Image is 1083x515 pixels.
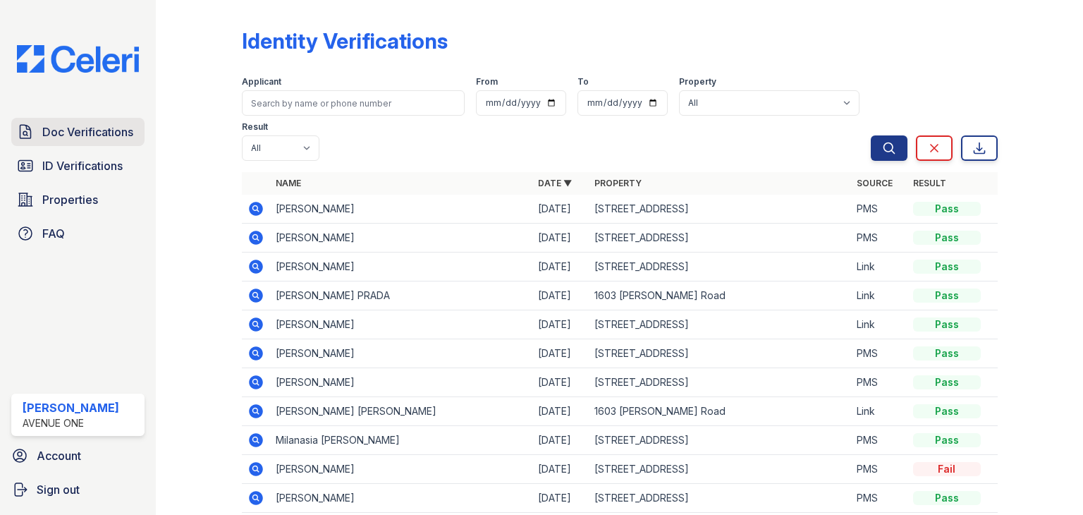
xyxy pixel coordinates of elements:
td: [PERSON_NAME] [270,368,532,397]
div: Pass [913,260,981,274]
td: Link [851,253,907,281]
td: Link [851,281,907,310]
td: [DATE] [532,224,589,253]
td: [PERSON_NAME] [270,484,532,513]
td: [DATE] [532,426,589,455]
a: Account [6,442,150,470]
td: PMS [851,224,907,253]
div: Pass [913,375,981,389]
span: Account [37,447,81,464]
div: Identity Verifications [242,28,448,54]
td: [STREET_ADDRESS] [589,368,851,397]
td: PMS [851,455,907,484]
td: Link [851,310,907,339]
label: Result [242,121,268,133]
td: [DATE] [532,253,589,281]
td: [STREET_ADDRESS] [589,310,851,339]
a: Source [857,178,893,188]
td: PMS [851,484,907,513]
td: [STREET_ADDRESS] [589,455,851,484]
label: Property [679,76,716,87]
td: PMS [851,195,907,224]
span: ID Verifications [42,157,123,174]
td: [STREET_ADDRESS] [589,224,851,253]
td: [STREET_ADDRESS] [589,253,851,281]
td: [PERSON_NAME] PRADA [270,281,532,310]
div: Pass [913,404,981,418]
td: [DATE] [532,195,589,224]
td: [DATE] [532,455,589,484]
a: Date ▼ [538,178,572,188]
td: [STREET_ADDRESS] [589,195,851,224]
td: 1603 [PERSON_NAME] Road [589,397,851,426]
input: Search by name or phone number [242,90,465,116]
div: Pass [913,202,981,216]
td: PMS [851,426,907,455]
a: Sign out [6,475,150,504]
td: [DATE] [532,368,589,397]
div: Fail [913,462,981,476]
td: [DATE] [532,397,589,426]
td: [STREET_ADDRESS] [589,484,851,513]
td: [PERSON_NAME] [270,310,532,339]
a: Property [594,178,642,188]
td: PMS [851,339,907,368]
td: [DATE] [532,310,589,339]
a: FAQ [11,219,145,248]
td: PMS [851,368,907,397]
span: Properties [42,191,98,208]
span: Sign out [37,481,80,498]
td: [PERSON_NAME] [270,339,532,368]
td: Milanasia [PERSON_NAME] [270,426,532,455]
div: Pass [913,433,981,447]
td: 1603 [PERSON_NAME] Road [589,281,851,310]
td: [DATE] [532,339,589,368]
td: [STREET_ADDRESS] [589,339,851,368]
div: Pass [913,231,981,245]
div: Pass [913,491,981,505]
label: From [476,76,498,87]
td: [PERSON_NAME] [270,253,532,281]
span: FAQ [42,225,65,242]
td: [DATE] [532,484,589,513]
a: Result [913,178,946,188]
span: Doc Verifications [42,123,133,140]
td: [PERSON_NAME] [PERSON_NAME] [270,397,532,426]
a: Doc Verifications [11,118,145,146]
td: [PERSON_NAME] [270,455,532,484]
img: CE_Logo_Blue-a8612792a0a2168367f1c8372b55b34899dd931a85d93a1a3d3e32e68fde9ad4.png [6,45,150,73]
td: Link [851,397,907,426]
div: Avenue One [23,416,119,430]
div: Pass [913,346,981,360]
td: [DATE] [532,281,589,310]
td: [PERSON_NAME] [270,195,532,224]
div: Pass [913,289,981,303]
a: Properties [11,186,145,214]
a: ID Verifications [11,152,145,180]
label: Applicant [242,76,281,87]
td: [STREET_ADDRESS] [589,426,851,455]
div: [PERSON_NAME] [23,399,119,416]
div: Pass [913,317,981,332]
label: To [577,76,589,87]
a: Name [276,178,301,188]
td: [PERSON_NAME] [270,224,532,253]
